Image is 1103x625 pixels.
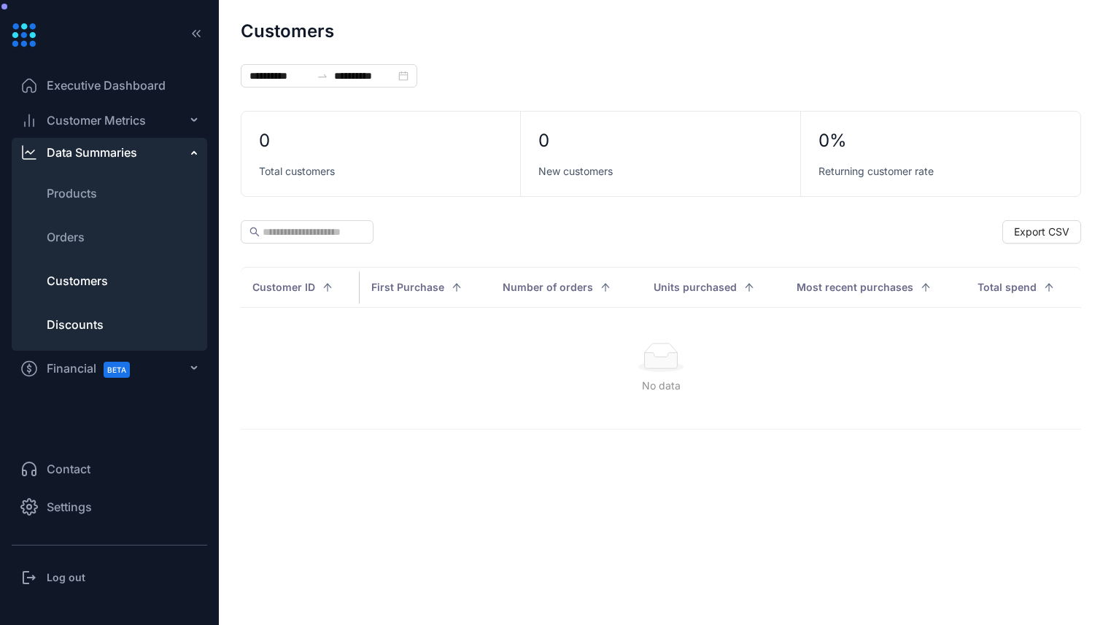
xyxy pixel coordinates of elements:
span: Total customers [259,164,335,179]
th: Total spend [966,267,1081,308]
span: Settings [47,498,92,516]
div: 0% [818,129,847,152]
span: Financial [47,352,143,385]
span: Contact [47,460,90,478]
span: Customers [47,272,108,290]
span: search [249,227,260,237]
h1: Customers [241,22,334,41]
span: BETA [104,362,130,378]
th: First Purchase [360,267,491,308]
th: Number of orders [491,267,642,308]
span: Products [47,185,97,202]
span: Customer Metrics [47,112,146,129]
span: swap-right [317,70,328,82]
span: Most recent purchases [797,279,913,295]
th: Customer ID [241,267,360,308]
span: Returning customer rate [818,164,934,179]
div: No data [258,378,1064,394]
span: Orders [47,228,85,246]
span: Customer ID [252,279,315,295]
span: First Purchase [371,279,444,295]
span: to [317,70,328,82]
div: Data Summaries [47,144,137,161]
th: Units purchased [642,267,785,308]
span: Export CSV [1014,224,1069,240]
span: Discounts [47,316,104,333]
h3: Log out [47,570,85,585]
div: 0 [259,129,270,152]
span: Number of orders [503,279,593,295]
span: Units purchased [654,279,737,295]
span: New customers [538,164,613,179]
div: 0 [538,129,549,152]
span: Executive Dashboard [47,77,166,94]
th: Most recent purchases [785,267,967,308]
button: Export CSV [1002,220,1081,244]
span: Total spend [978,279,1037,295]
